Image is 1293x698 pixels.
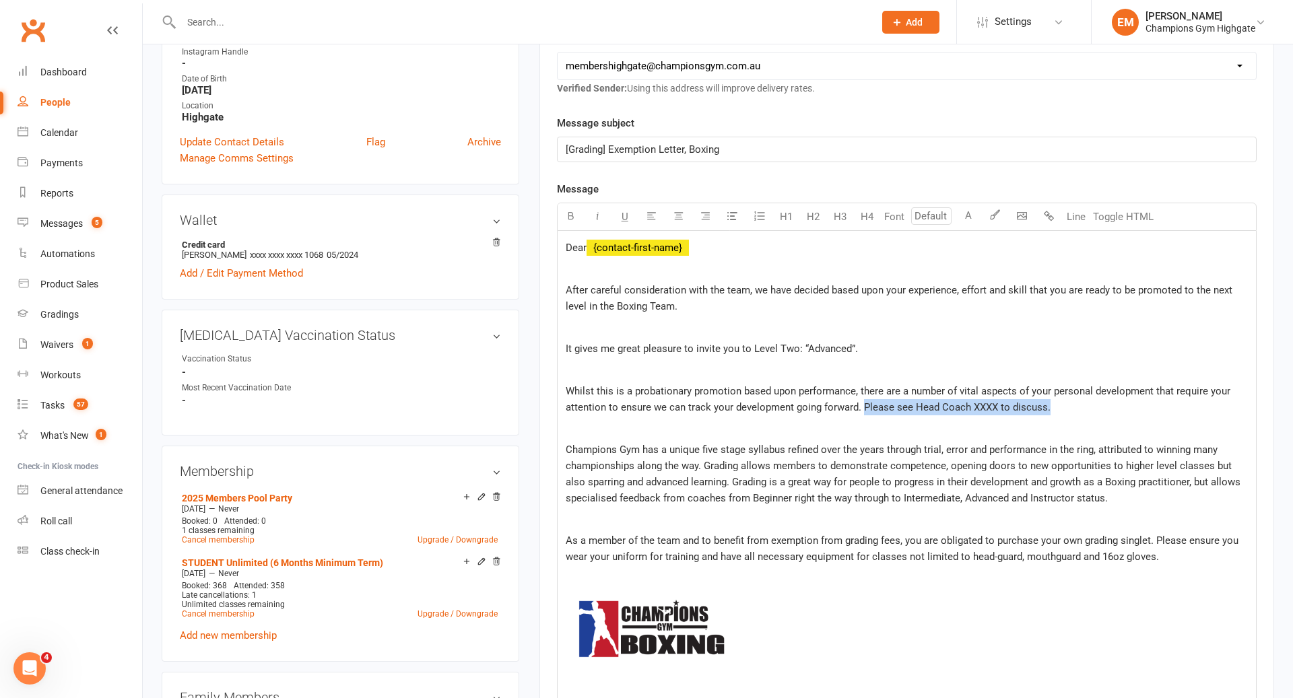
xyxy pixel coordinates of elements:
div: General attendance [40,485,123,496]
a: Class kiosk mode [18,536,142,567]
div: Class check-in [40,546,100,557]
span: Whilst this is a probationary promotion based upon performance, there are a number of vital aspec... [566,385,1233,413]
strong: - [182,366,501,378]
a: Dashboard [18,57,142,88]
a: What's New1 [18,421,142,451]
a: Add new membership [180,629,277,641]
a: Upgrade / Downgrade [418,609,498,619]
span: Using this address will improve delivery rates. [557,83,815,94]
span: Booked: 368 [182,581,227,590]
a: Workouts [18,360,142,390]
li: [PERSON_NAME] [180,238,501,262]
span: 4 [41,652,52,663]
div: [PERSON_NAME] [1146,10,1255,22]
button: Line [1063,203,1090,230]
span: [DATE] [182,504,205,514]
div: — [178,503,501,514]
span: [DATE] [182,569,205,578]
div: Waivers [40,339,73,350]
div: Messages [40,218,83,229]
div: People [40,97,71,108]
span: Attended: 0 [224,516,266,526]
div: Automations [40,248,95,259]
a: General attendance kiosk mode [18,476,142,506]
span: Champions Gym has a unique five stage syllabus refined over the years through trial, error and pe... [566,444,1243,504]
span: Dear [566,242,587,254]
a: Cancel membership [182,609,255,619]
span: U [622,211,628,223]
span: Unlimited classes remaining [182,600,285,609]
div: Workouts [40,370,81,380]
div: EM [1112,9,1139,36]
div: Roll call [40,516,72,526]
div: Most Recent Vaccination Date [182,382,293,394]
a: Manage Comms Settings [180,150,294,166]
span: Attended: 358 [234,581,285,590]
label: Message [557,181,599,197]
button: Font [881,203,908,230]
a: Payments [18,148,142,178]
a: Clubworx [16,13,50,47]
a: Calendar [18,118,142,148]
button: H1 [773,203,800,230]
a: Messages 5 [18,209,142,239]
h3: Wallet [180,213,501,228]
a: STUDENT Unlimited (6 Months Minimum Term) [182,557,383,568]
div: Calendar [40,127,78,138]
span: 57 [73,398,88,410]
h3: Membership [180,464,501,479]
span: Add [906,17,923,28]
a: People [18,88,142,118]
a: Waivers 1 [18,330,142,360]
span: 1 classes remaining [182,526,255,535]
div: Vaccination Status [182,353,293,365]
iframe: Intercom live chat [13,652,46,685]
span: Settings [995,7,1032,37]
span: 1 [96,429,106,440]
a: Archive [467,134,501,150]
a: Automations [18,239,142,269]
span: xxxx xxxx xxxx 1068 [250,250,323,260]
span: Booked: 0 [182,516,218,526]
input: Search... [177,13,865,32]
div: — [178,568,501,579]
strong: [DATE] [182,84,501,96]
span: Never [218,504,239,514]
button: H2 [800,203,827,230]
div: Champions Gym Highgate [1146,22,1255,34]
a: Product Sales [18,269,142,300]
strong: Highgate [182,111,501,123]
div: Product Sales [40,279,98,289]
strong: Verified Sender: [557,83,627,94]
button: Add [882,11,939,34]
button: H3 [827,203,854,230]
div: Instagram Handle [182,46,501,59]
h3: [MEDICAL_DATA] Vaccination Status [180,328,501,343]
a: 2025 Members Pool Party [182,493,292,503]
span: It gives me great pleasure to invite you to Level Two: “Advanced”. [566,343,858,355]
button: Toggle HTML [1090,203,1157,230]
img: 0fe0ef7f-7ea6-4827-a82f-8d1d8773a573.png [566,591,736,669]
a: Add / Edit Payment Method [180,265,303,281]
div: Location [182,100,501,112]
a: Roll call [18,506,142,536]
button: H4 [854,203,881,230]
button: A [955,203,982,230]
a: Update Contact Details [180,134,284,150]
input: Default [911,207,952,225]
span: Never [218,569,239,578]
label: Message subject [557,115,634,131]
span: 05/2024 [327,250,358,260]
span: After careful consideration with the team, we have decided based upon your experience, effort and... [566,284,1235,312]
strong: - [182,57,501,69]
a: Reports [18,178,142,209]
a: Tasks 57 [18,390,142,421]
span: 5 [92,217,102,228]
div: Late cancellations: 1 [182,590,498,600]
div: Date of Birth [182,73,501,85]
span: As a member of the team and to benefit from exemption from grading fees, you are obligated to pur... [566,534,1241,563]
div: Reports [40,188,73,199]
a: Cancel membership [182,535,255,545]
button: U [611,203,638,230]
strong: Credit card [182,240,494,250]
